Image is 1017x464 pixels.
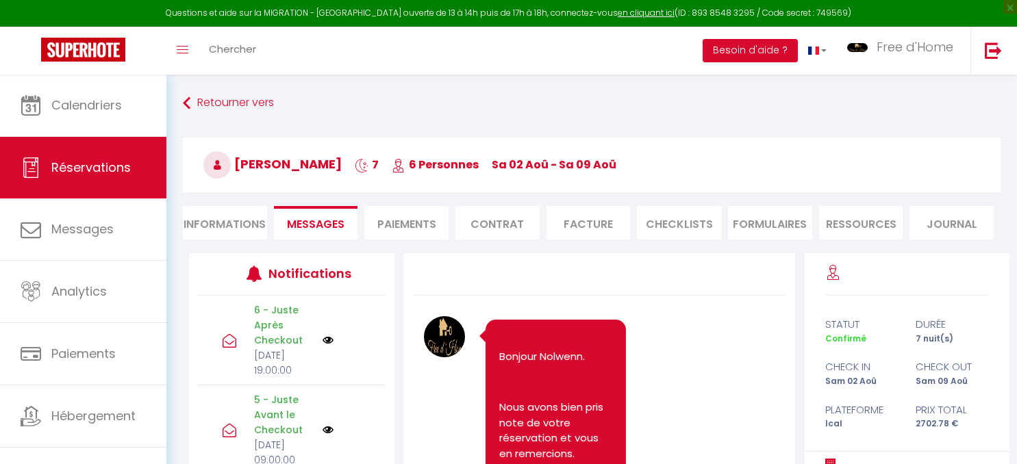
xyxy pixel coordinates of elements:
img: NO IMAGE [323,424,334,435]
div: Ical [816,417,907,430]
div: Plateforme [816,402,907,418]
div: check in [816,359,907,375]
div: statut [816,316,907,333]
li: Contrat [455,206,540,240]
span: Confirmé [825,333,866,344]
div: durée [907,316,998,333]
p: 6 - Juste Après Checkout [254,302,314,348]
img: ... [847,43,868,52]
span: Hébergement [51,407,136,424]
a: en cliquant ici [618,7,675,18]
div: Prix total [907,402,998,418]
img: NO IMAGE [323,335,334,346]
div: 7 nuit(s) [907,333,998,346]
li: Ressources [819,206,903,240]
span: 6 Personnes [392,157,479,172]
div: Sam 09 Aoû [907,375,998,388]
span: Réservations [51,159,131,176]
span: Messages [287,216,344,232]
p: Nous avons bien pris note de votre réservation et vous en remercions. [499,400,612,461]
span: Free d'Home [877,38,953,55]
span: sa 02 Aoû - sa 09 Aoû [492,157,616,172]
button: Besoin d'aide ? [703,39,798,62]
span: Chercher [209,42,256,56]
img: Super Booking [41,38,125,62]
h3: Notifications [268,258,347,289]
li: CHECKLISTS [637,206,721,240]
li: Facture [547,206,631,240]
p: Bonjour Nolwenn. [499,349,612,365]
div: 2702.78 € [907,417,998,430]
span: 7 [355,157,379,172]
div: check out [907,359,998,375]
li: Journal [909,206,994,240]
span: Messages [51,220,114,237]
span: Paiements [51,345,116,362]
li: Informations [183,206,267,240]
img: logout [985,42,1002,59]
span: Analytics [51,283,107,300]
span: [PERSON_NAME] [203,155,342,172]
li: FORMULAIRES [728,206,812,240]
img: 1615374984.png [424,316,465,357]
p: 5 - Juste Avant le Checkout [254,392,314,437]
a: Chercher [199,27,266,75]
p: [DATE] 19:00:00 [254,348,314,378]
a: ... Free d'Home [837,27,970,75]
span: Calendriers [51,96,122,114]
div: Sam 02 Aoû [816,375,907,388]
a: Retourner vers [183,91,1001,116]
li: Paiements [364,206,449,240]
